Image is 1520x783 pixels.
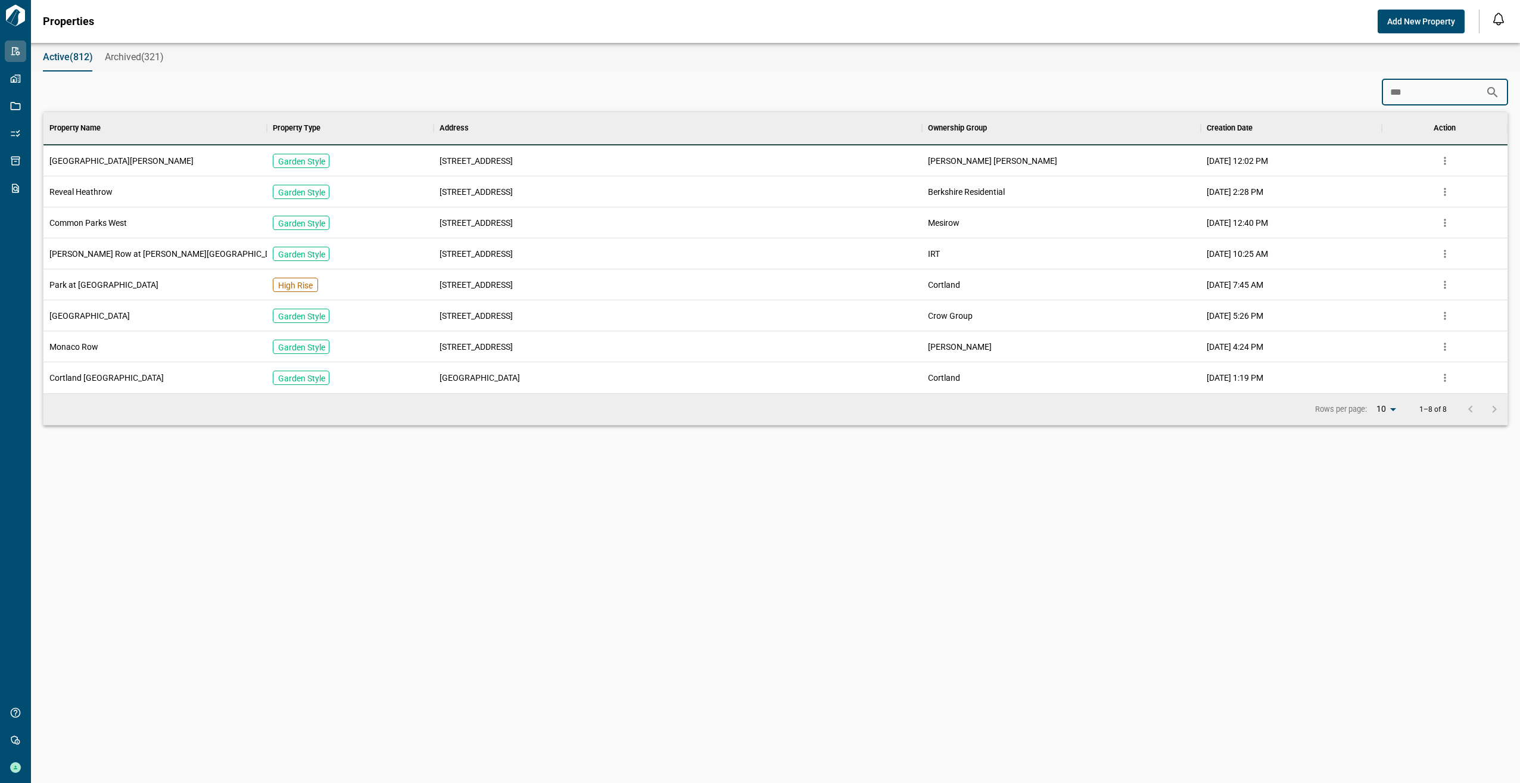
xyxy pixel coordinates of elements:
button: more [1436,307,1454,325]
div: Action [1382,111,1507,145]
p: Garden Style [278,187,325,198]
span: Cortland [GEOGRAPHIC_DATA] [49,372,164,384]
div: Ownership Group [922,111,1201,145]
button: Add New Property [1378,10,1465,33]
div: Property Type [273,111,320,145]
div: Property Name [43,111,267,145]
span: [DATE] 4:24 PM [1207,341,1263,353]
button: more [1436,369,1454,387]
span: Mesirow [928,217,960,229]
div: Address [434,111,921,145]
div: Creation Date [1207,111,1253,145]
div: Action [1434,111,1456,145]
span: Reveal Heathrow [49,186,113,198]
span: [STREET_ADDRESS] [440,186,513,198]
span: [GEOGRAPHIC_DATA] [440,372,520,384]
span: [STREET_ADDRESS] [440,248,513,260]
span: Crow Group [928,310,973,322]
span: [DATE] 10:25 AM [1207,248,1268,260]
span: [STREET_ADDRESS] [440,279,513,291]
span: [GEOGRAPHIC_DATA] [49,310,130,322]
p: Garden Style [278,248,325,260]
p: Garden Style [278,372,325,384]
span: Common Parks West [49,217,127,229]
button: more [1436,245,1454,263]
span: Monaco Row [49,341,98,353]
span: [PERSON_NAME] [928,341,992,353]
span: Cortland [928,372,960,384]
span: [DATE] 5:26 PM [1207,310,1263,322]
span: Add New Property [1387,15,1455,27]
p: Rows per page: [1315,404,1367,415]
div: 10 [1372,400,1400,418]
button: Open notification feed [1489,10,1508,29]
p: 1–8 of 8 [1419,406,1447,414]
div: Creation Date [1201,111,1382,145]
div: Property Name [49,111,101,145]
button: more [1436,276,1454,294]
span: Cortland [928,279,960,291]
span: Park at [GEOGRAPHIC_DATA] [49,279,158,291]
p: High Rise [278,279,313,291]
span: [PERSON_NAME] [PERSON_NAME] [928,155,1057,167]
span: [PERSON_NAME] Row at [PERSON_NAME][GEOGRAPHIC_DATA] [49,248,287,260]
span: Archived(321) [105,51,164,63]
span: [DATE] 2:28 PM [1207,186,1263,198]
button: more [1436,338,1454,356]
span: [STREET_ADDRESS] [440,217,513,229]
button: more [1436,152,1454,170]
div: Ownership Group [928,111,987,145]
button: more [1436,183,1454,201]
div: Property Type [267,111,434,145]
span: [GEOGRAPHIC_DATA][PERSON_NAME] [49,155,194,167]
span: [STREET_ADDRESS] [440,155,513,167]
span: IRT [928,248,940,260]
span: [DATE] 12:40 PM [1207,217,1268,229]
div: Address [440,111,469,145]
p: Garden Style [278,341,325,353]
span: [DATE] 1:19 PM [1207,372,1263,384]
p: Garden Style [278,218,325,229]
span: Properties [43,15,94,27]
p: Garden Style [278,156,325,167]
div: base tabs [31,43,1520,72]
button: more [1436,214,1454,232]
span: Active(812) [43,51,93,63]
span: [STREET_ADDRESS] [440,310,513,322]
span: [STREET_ADDRESS] [440,341,513,353]
p: Garden Style [278,310,325,322]
span: [DATE] 12:02 PM [1207,155,1268,167]
span: Berkshire Residential [928,186,1005,198]
span: [DATE] 7:45 AM [1207,279,1263,291]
